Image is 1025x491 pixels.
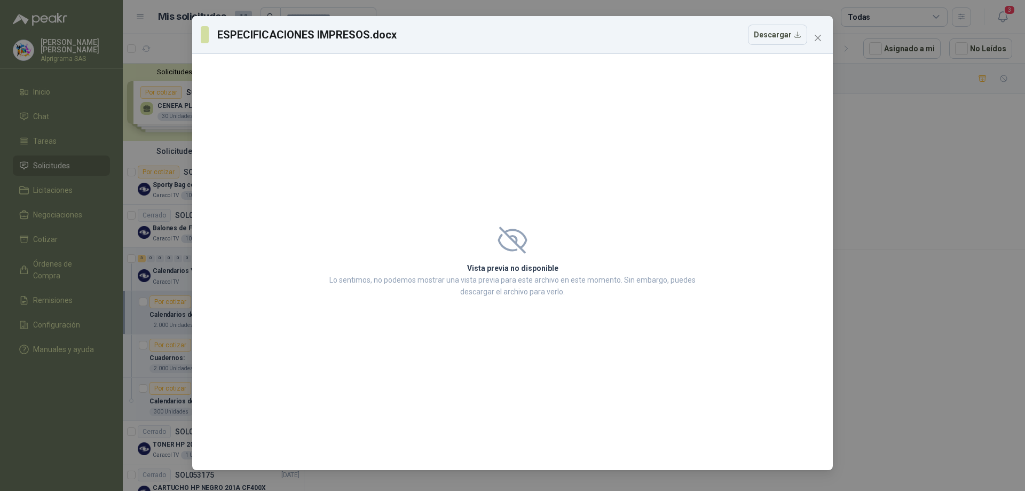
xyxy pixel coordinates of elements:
[217,27,397,43] h3: ESPECIFICACIONES IMPRESOS.docx
[814,34,822,42] span: close
[326,274,699,298] p: Lo sentimos, no podemos mostrar una vista previa para este archivo en este momento. Sin embargo, ...
[326,262,699,274] h2: Vista previa no disponible
[748,25,807,45] button: Descargar
[809,29,826,46] button: Close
